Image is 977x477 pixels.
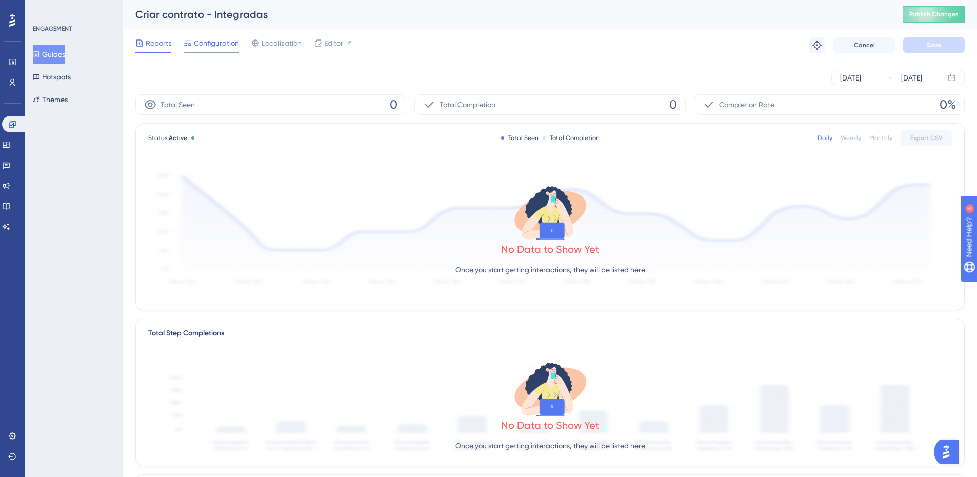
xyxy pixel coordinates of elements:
[901,130,952,146] button: Export CSV
[934,436,965,467] iframe: UserGuiding AI Assistant Launcher
[161,98,195,111] span: Total Seen
[262,37,302,49] span: Localization
[869,134,892,142] div: Monthly
[135,7,878,22] div: Criar contrato - Integradas
[543,134,600,142] div: Total Completion
[901,72,922,84] div: [DATE]
[903,6,965,23] button: Publish Changes
[455,264,645,276] p: Once you start getting interactions, they will be listed here
[33,25,72,33] div: ENGAGEMENT
[146,37,171,49] span: Reports
[324,37,343,49] span: Editor
[71,5,74,13] div: 4
[24,3,64,15] span: Need Help?
[854,41,875,49] span: Cancel
[841,134,861,142] div: Weekly
[33,45,65,64] button: Guides
[440,98,495,111] span: Total Completion
[719,98,774,111] span: Completion Rate
[818,134,832,142] div: Daily
[501,134,539,142] div: Total Seen
[33,68,71,86] button: Hotspots
[840,72,861,84] div: [DATE]
[910,134,943,142] span: Export CSV
[903,37,965,53] button: Save
[501,242,600,256] div: No Data to Show Yet
[669,96,677,113] span: 0
[501,418,600,432] div: No Data to Show Yet
[169,134,187,142] span: Active
[833,37,895,53] button: Cancel
[940,96,956,113] span: 0%
[909,10,959,18] span: Publish Changes
[390,96,397,113] span: 0
[927,41,941,49] span: Save
[194,37,239,49] span: Configuration
[455,440,645,452] p: Once you start getting interactions, they will be listed here
[148,327,224,340] div: Total Step Completions
[148,134,187,142] span: Status:
[33,90,68,109] button: Themes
